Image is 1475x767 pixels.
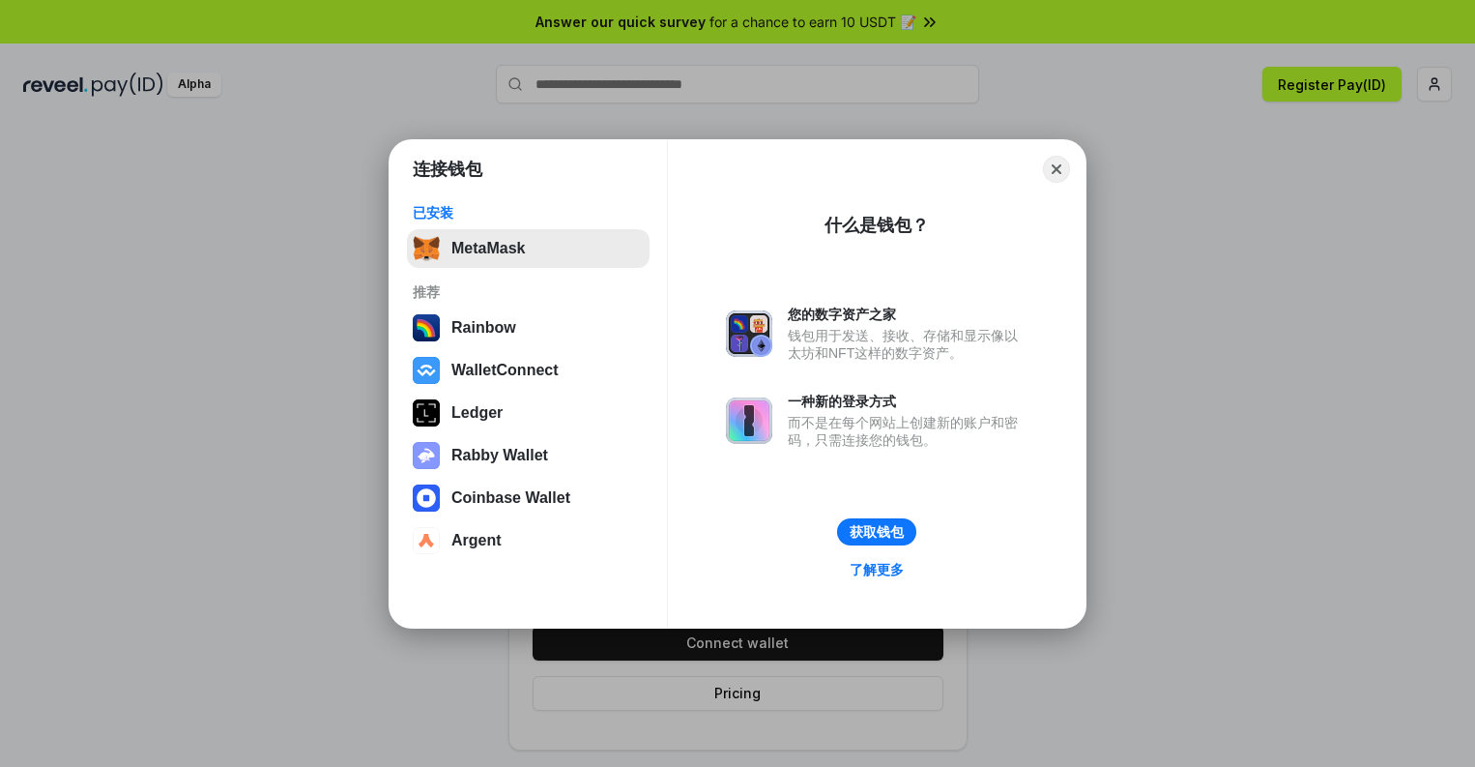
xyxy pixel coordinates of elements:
img: svg+xml,%3Csvg%20width%3D%2228%22%20height%3D%2228%22%20viewBox%3D%220%200%2028%2028%22%20fill%3D... [413,357,440,384]
button: MetaMask [407,229,650,268]
div: 而不是在每个网站上创建新的账户和密码，只需连接您的钱包。 [788,414,1027,449]
h1: 连接钱包 [413,158,482,181]
div: Ledger [451,404,503,422]
img: svg+xml,%3Csvg%20xmlns%3D%22http%3A%2F%2Fwww.w3.org%2F2000%2Fsvg%22%20fill%3D%22none%22%20viewBox... [413,442,440,469]
button: Rainbow [407,309,650,347]
div: 钱包用于发送、接收、存储和显示像以太坊和NFT这样的数字资产。 [788,327,1027,362]
img: svg+xml,%3Csvg%20xmlns%3D%22http%3A%2F%2Fwww.w3.org%2F2000%2Fsvg%22%20fill%3D%22none%22%20viewBox... [726,310,772,357]
div: WalletConnect [451,362,559,379]
div: 什么是钱包？ [824,214,929,237]
div: 一种新的登录方式 [788,393,1027,410]
img: svg+xml,%3Csvg%20xmlns%3D%22http%3A%2F%2Fwww.w3.org%2F2000%2Fsvg%22%20fill%3D%22none%22%20viewBox... [726,398,772,444]
button: WalletConnect [407,351,650,390]
div: MetaMask [451,240,525,257]
button: Coinbase Wallet [407,479,650,517]
div: 您的数字资产之家 [788,306,1027,323]
button: Rabby Wallet [407,436,650,475]
button: Ledger [407,394,650,432]
div: 了解更多 [850,561,904,578]
button: Close [1043,156,1070,183]
img: svg+xml,%3Csvg%20xmlns%3D%22http%3A%2F%2Fwww.w3.org%2F2000%2Fsvg%22%20width%3D%2228%22%20height%3... [413,399,440,427]
div: Coinbase Wallet [451,489,570,507]
img: svg+xml,%3Csvg%20width%3D%22120%22%20height%3D%22120%22%20viewBox%3D%220%200%20120%20120%22%20fil... [413,314,440,341]
div: 已安装 [413,204,644,221]
a: 了解更多 [838,557,915,582]
button: Argent [407,521,650,560]
img: svg+xml,%3Csvg%20width%3D%2228%22%20height%3D%2228%22%20viewBox%3D%220%200%2028%2028%22%20fill%3D... [413,485,440,512]
img: svg+xml,%3Csvg%20fill%3D%22none%22%20height%3D%2233%22%20viewBox%3D%220%200%2035%2033%22%20width%... [413,235,440,262]
div: 推荐 [413,283,644,301]
div: Rabby Wallet [451,447,548,464]
div: 获取钱包 [850,523,904,541]
div: Argent [451,532,502,549]
div: Rainbow [451,319,516,337]
button: 获取钱包 [837,518,916,546]
img: svg+xml,%3Csvg%20width%3D%2228%22%20height%3D%2228%22%20viewBox%3D%220%200%2028%2028%22%20fill%3D... [413,527,440,554]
